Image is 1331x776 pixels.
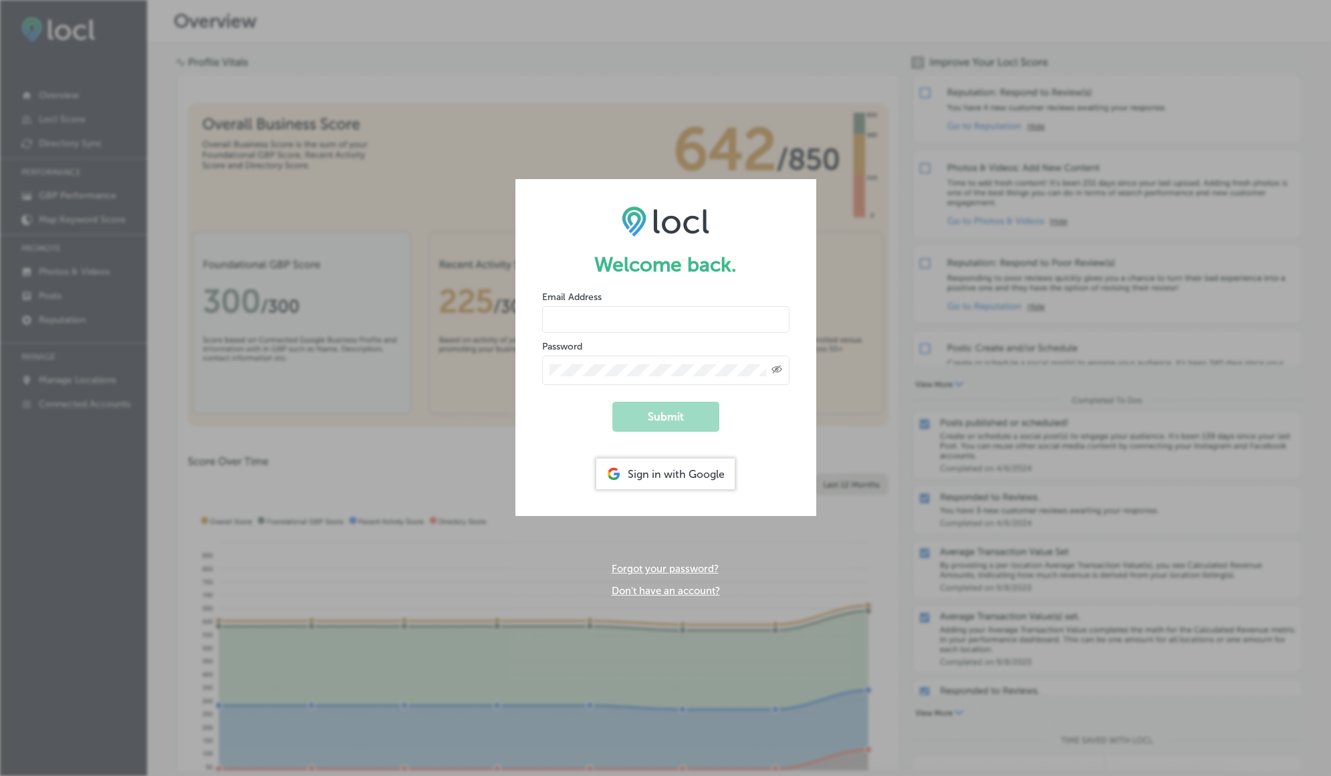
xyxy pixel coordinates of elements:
[542,253,790,277] h1: Welcome back.
[771,364,782,376] span: Toggle password visibility
[612,563,719,575] a: Forgot your password?
[622,206,709,237] img: LOCL logo
[612,402,719,432] button: Submit
[596,459,735,489] div: Sign in with Google
[542,341,582,352] label: Password
[612,585,720,597] a: Don't have an account?
[542,291,602,303] label: Email Address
